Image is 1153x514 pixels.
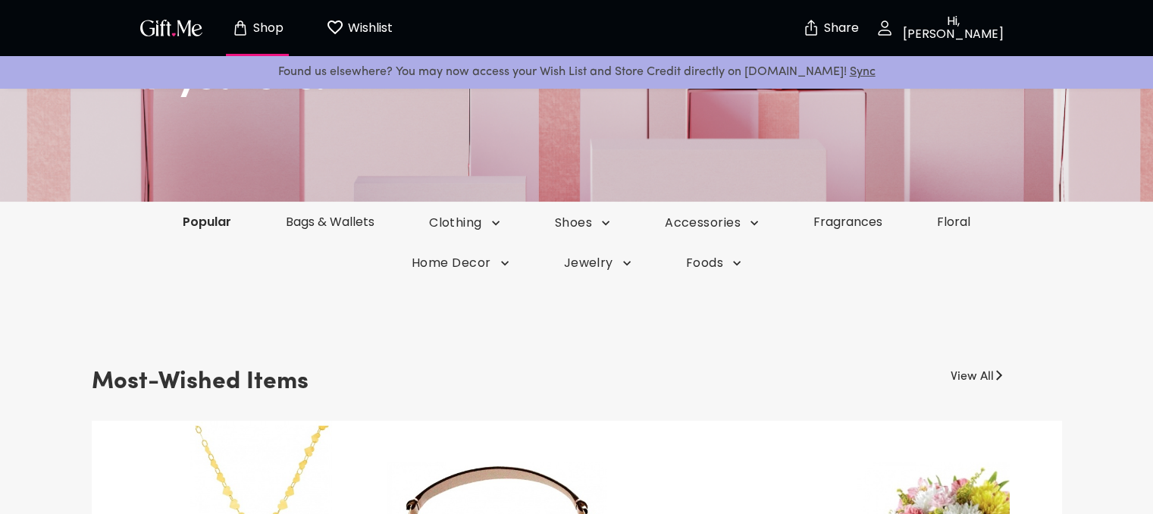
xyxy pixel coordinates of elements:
p: Found us elsewhere? You may now access your Wish List and Store Credit directly on [DOMAIN_NAME]! [12,62,1141,82]
button: Accessories [638,215,786,231]
button: Shoes [528,215,638,231]
button: Jewelry [537,255,659,271]
a: Popular [155,213,258,230]
button: Store page [216,4,299,52]
span: Home Decor [412,255,509,271]
img: GiftMe Logo [137,17,205,39]
button: Foods [659,255,769,271]
a: View All [951,362,994,386]
p: Wishlist [344,18,393,38]
button: Clothing [402,215,528,231]
button: Wishlist page [318,4,401,52]
span: Accessories [665,215,759,231]
p: Share [820,22,859,35]
button: Hi, [PERSON_NAME] [866,4,1018,52]
a: Sync [850,66,876,78]
button: GiftMe Logo [136,19,207,37]
button: Home Decor [384,255,537,271]
span: Shoes [555,215,610,231]
a: Fragrances [786,213,910,230]
button: Share [804,2,857,55]
p: Hi, [PERSON_NAME] [894,15,1009,41]
span: Foods [686,255,741,271]
img: secure [802,19,820,37]
p: Shop [249,22,284,35]
h3: Most-Wished Items [92,362,309,403]
span: Jewelry [564,255,631,271]
a: Bags & Wallets [258,213,402,230]
span: Clothing [429,215,500,231]
a: Floral [910,213,998,230]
